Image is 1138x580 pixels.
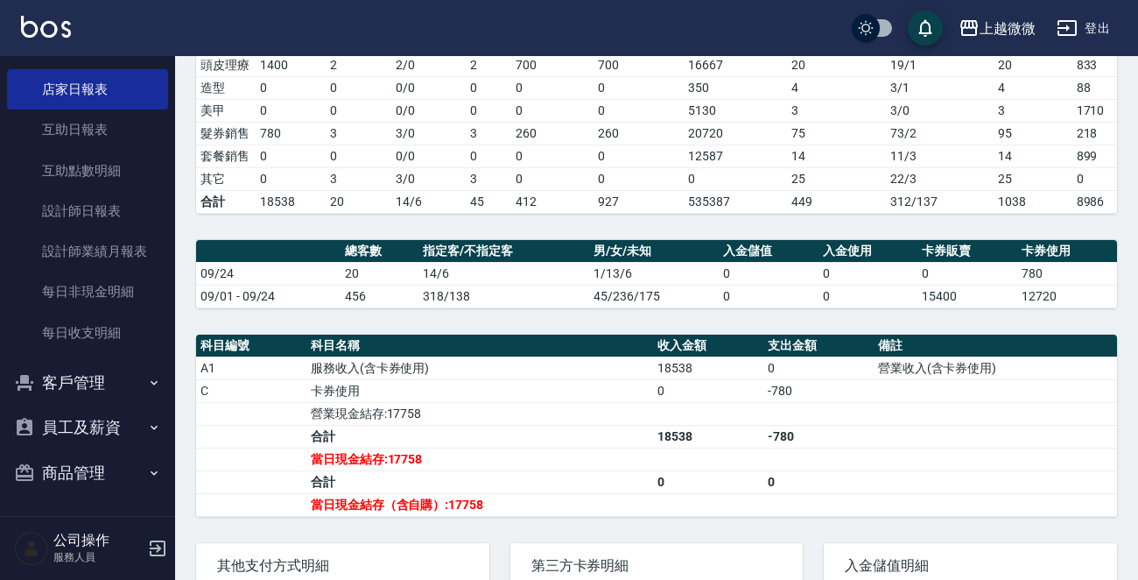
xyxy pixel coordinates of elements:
[466,99,511,122] td: 0
[7,313,168,353] a: 每日收支明細
[306,379,653,402] td: 卡券使用
[256,145,326,167] td: 0
[874,335,1117,357] th: 備註
[7,450,168,496] button: 商品管理
[787,190,887,213] td: 449
[326,99,392,122] td: 0
[917,262,1017,285] td: 0
[341,285,419,308] td: 456
[306,402,653,425] td: 營業現金結存:17758
[594,145,685,167] td: 0
[7,360,168,406] button: 客戶管理
[256,76,326,99] td: 0
[466,122,511,145] td: 3
[391,76,466,99] td: 0 / 0
[684,167,787,190] td: 0
[466,167,511,190] td: 3
[917,285,1017,308] td: 15400
[684,122,787,145] td: 20720
[1017,285,1117,308] td: 12720
[196,262,341,285] td: 09/24
[196,240,1117,308] table: a dense table
[196,76,256,99] td: 造型
[908,11,943,46] button: save
[1017,240,1117,263] th: 卡券使用
[196,167,256,190] td: 其它
[391,122,466,145] td: 3 / 0
[653,335,763,357] th: 收入金額
[653,425,763,448] td: 18538
[466,145,511,167] td: 0
[511,145,594,167] td: 0
[818,240,918,263] th: 入金使用
[341,262,419,285] td: 20
[306,357,653,379] td: 服務收入(含卡券使用)
[994,167,1072,190] td: 25
[787,122,887,145] td: 75
[886,167,994,190] td: 22 / 3
[306,425,653,448] td: 合計
[886,53,994,76] td: 19 / 1
[787,167,887,190] td: 25
[306,493,653,516] td: 當日現金結存（含自購）:17758
[1050,12,1117,45] button: 登出
[684,145,787,167] td: 12587
[511,53,594,76] td: 700
[418,240,589,263] th: 指定客/不指定客
[256,99,326,122] td: 0
[217,557,468,575] span: 其他支付方式明細
[196,53,256,76] td: 頭皮理療
[886,76,994,99] td: 3 / 1
[7,69,168,110] a: 店家日報表
[594,167,685,190] td: 0
[589,262,719,285] td: 1/13/6
[684,99,787,122] td: 5130
[53,549,143,565] p: 服務人員
[886,190,994,213] td: 312/137
[256,53,326,76] td: 1400
[719,240,818,263] th: 入金儲值
[917,240,1017,263] th: 卡券販賣
[994,53,1072,76] td: 20
[763,335,874,357] th: 支出金額
[306,335,653,357] th: 科目名稱
[196,99,256,122] td: 美甲
[1017,262,1117,285] td: 780
[719,285,818,308] td: 0
[994,122,1072,145] td: 95
[7,272,168,312] a: 每日非現金明細
[53,532,143,549] h5: 公司操作
[326,122,392,145] td: 3
[653,470,763,493] td: 0
[511,167,594,190] td: 0
[256,190,326,213] td: 18538
[256,167,326,190] td: 0
[196,357,306,379] td: A1
[684,76,787,99] td: 350
[326,145,392,167] td: 0
[14,531,49,566] img: Person
[511,190,594,213] td: 412
[196,122,256,145] td: 髮券銷售
[391,99,466,122] td: 0 / 0
[886,99,994,122] td: 3 / 0
[994,99,1072,122] td: 3
[594,76,685,99] td: 0
[196,145,256,167] td: 套餐銷售
[653,357,763,379] td: 18538
[196,335,1117,517] table: a dense table
[418,262,589,285] td: 14/6
[787,99,887,122] td: 3
[466,53,511,76] td: 2
[874,357,1117,379] td: 營業收入(含卡券使用)
[845,557,1096,575] span: 入金儲值明細
[418,285,589,308] td: 318/138
[594,99,685,122] td: 0
[511,99,594,122] td: 0
[7,231,168,272] a: 設計師業績月報表
[21,16,71,38] img: Logo
[391,145,466,167] td: 0 / 0
[787,145,887,167] td: 14
[594,53,685,76] td: 700
[466,76,511,99] td: 0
